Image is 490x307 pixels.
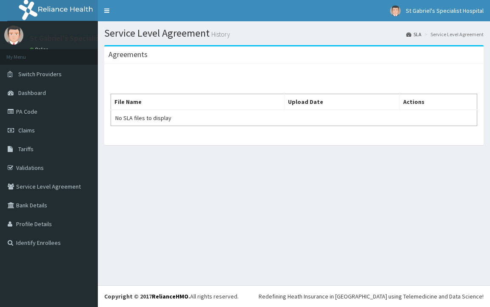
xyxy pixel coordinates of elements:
[18,126,35,134] span: Claims
[30,34,132,42] p: St Gabriel's Specialist Hospital
[406,7,484,14] span: St Gabriel's Specialist Hospital
[18,89,46,97] span: Dashboard
[108,51,148,58] h3: Agreements
[115,114,171,122] span: No SLA files to display
[400,94,477,110] th: Actions
[152,293,188,300] a: RelianceHMO
[30,46,50,52] a: Online
[406,31,422,38] a: SLA
[98,285,490,307] footer: All rights reserved.
[104,293,190,300] strong: Copyright © 2017 .
[285,94,400,110] th: Upload Date
[4,26,23,45] img: User Image
[18,145,34,153] span: Tariffs
[111,94,285,110] th: File Name
[390,6,401,16] img: User Image
[18,70,62,78] span: Switch Providers
[422,31,484,38] li: Service Level Agreement
[210,31,230,37] small: History
[259,292,484,301] div: Redefining Heath Insurance in [GEOGRAPHIC_DATA] using Telemedicine and Data Science!
[104,28,484,39] h1: Service Level Agreement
